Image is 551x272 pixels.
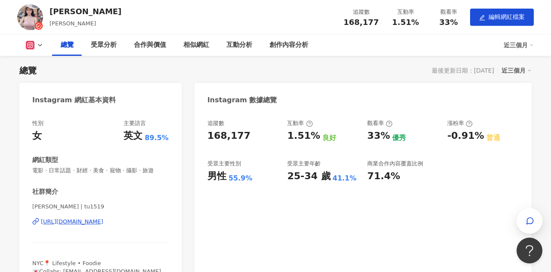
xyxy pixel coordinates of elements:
div: 觀看率 [432,8,465,16]
div: Instagram 網紅基本資料 [32,95,116,105]
div: 25-34 歲 [287,170,330,183]
div: 總覽 [19,64,37,76]
span: 168,177 [344,18,379,27]
div: 觀看率 [367,119,393,127]
div: 互動分析 [226,40,252,50]
div: 168,177 [207,129,251,143]
div: 1.51% [287,129,320,143]
div: 主要語言 [124,119,146,127]
div: 普通 [486,133,500,143]
div: 良好 [322,133,336,143]
span: edit [479,15,485,21]
div: 近三個月 [504,38,534,52]
div: 追蹤數 [207,119,224,127]
div: 優秀 [392,133,406,143]
span: 1.51% [392,18,419,27]
div: 受眾主要年齡 [287,160,321,168]
div: 55.9% [229,174,253,183]
a: [URL][DOMAIN_NAME] [32,218,169,226]
span: 編輯網紅檔案 [489,13,525,20]
div: 互動率 [389,8,422,16]
div: 最後更新日期：[DATE] [432,67,494,74]
button: edit編輯網紅檔案 [470,9,534,26]
div: 總覽 [61,40,74,50]
span: [PERSON_NAME] [50,20,96,27]
img: KOL Avatar [17,4,43,30]
div: 追蹤數 [344,8,379,16]
div: [URL][DOMAIN_NAME] [41,218,103,226]
div: 商業合作內容覆蓋比例 [367,160,423,168]
div: 互動率 [287,119,313,127]
div: 相似網紅 [183,40,209,50]
div: 合作與價值 [134,40,166,50]
span: [PERSON_NAME] | tu1519 [32,203,169,211]
div: 男性 [207,170,226,183]
div: 社群簡介 [32,187,58,196]
div: 女 [32,129,42,143]
div: 創作內容分析 [269,40,308,50]
iframe: Help Scout Beacon - Open [517,238,542,263]
div: 受眾主要性別 [207,160,241,168]
div: 33% [367,129,390,143]
div: -0.91% [447,129,484,143]
div: 近三個月 [501,65,532,76]
div: 41.1% [333,174,357,183]
span: 電影 · 日常話題 · 財經 · 美食 · 寵物 · 攝影 · 旅遊 [32,167,169,174]
div: 受眾分析 [91,40,117,50]
div: Instagram 數據總覽 [207,95,277,105]
div: 71.4% [367,170,400,183]
div: 英文 [124,129,142,143]
div: [PERSON_NAME] [50,6,121,17]
span: 33% [439,18,458,27]
div: 網紅類型 [32,156,58,165]
div: 性別 [32,119,43,127]
div: 漲粉率 [447,119,473,127]
span: 89.5% [145,133,169,143]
